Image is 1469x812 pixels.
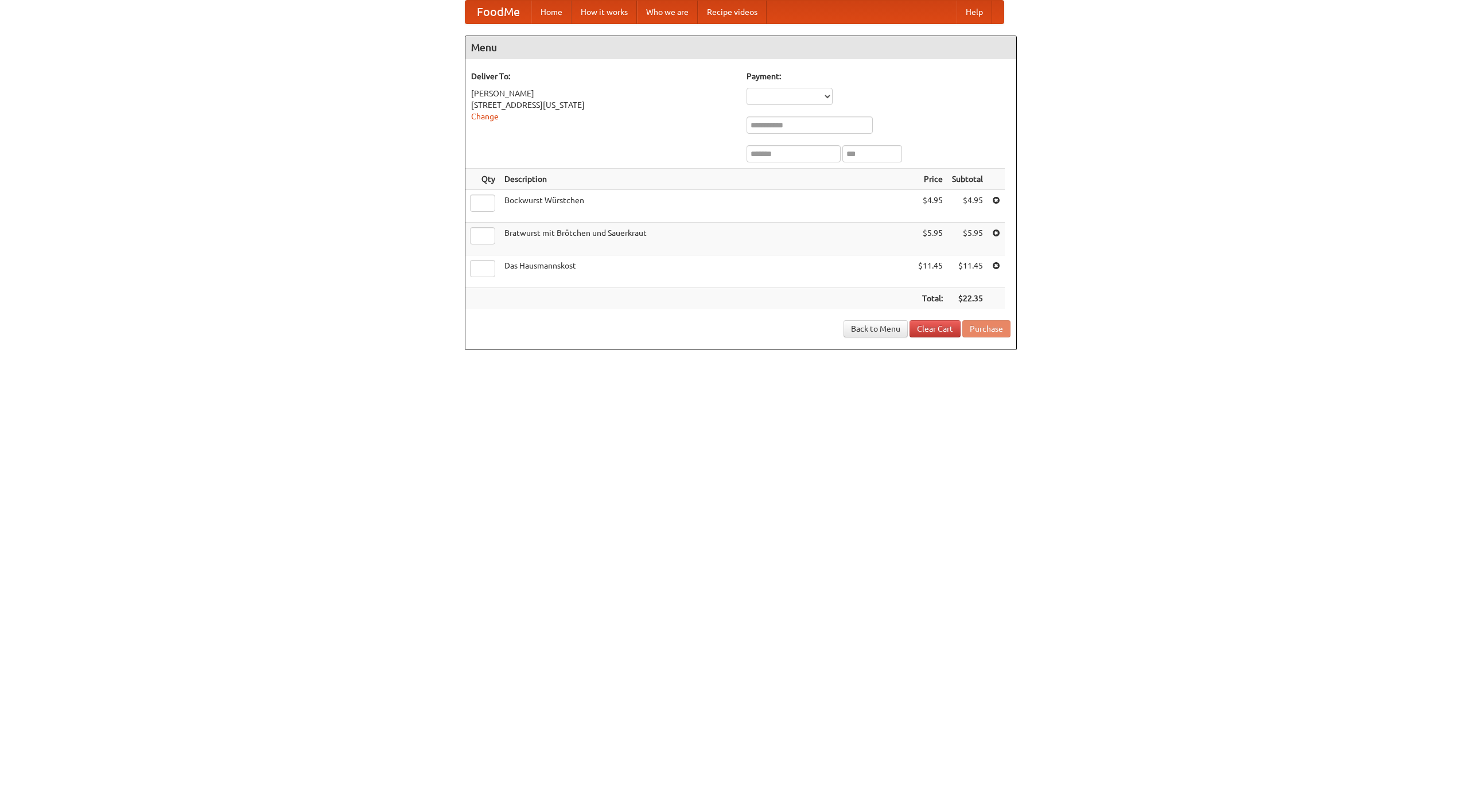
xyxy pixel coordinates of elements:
[957,1,992,24] a: Help
[914,255,947,288] td: $11.45
[747,71,1011,82] h5: Payment:
[962,320,1011,337] button: Purchase
[914,169,947,190] th: Price
[500,255,914,288] td: Das Hausmannskost
[471,88,735,99] div: [PERSON_NAME]
[465,36,1016,59] h4: Menu
[637,1,698,24] a: Who we are
[947,223,988,255] td: $5.95
[947,255,988,288] td: $11.45
[698,1,767,24] a: Recipe videos
[910,320,961,337] a: Clear Cart
[500,169,914,190] th: Description
[471,112,499,121] a: Change
[465,169,500,190] th: Qty
[471,71,735,82] h5: Deliver To:
[531,1,572,24] a: Home
[844,320,908,337] a: Back to Menu
[500,190,914,223] td: Bockwurst Würstchen
[914,223,947,255] td: $5.95
[947,190,988,223] td: $4.95
[914,190,947,223] td: $4.95
[947,169,988,190] th: Subtotal
[500,223,914,255] td: Bratwurst mit Brötchen und Sauerkraut
[471,99,735,111] div: [STREET_ADDRESS][US_STATE]
[572,1,637,24] a: How it works
[947,288,988,309] th: $22.35
[914,288,947,309] th: Total:
[465,1,531,24] a: FoodMe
